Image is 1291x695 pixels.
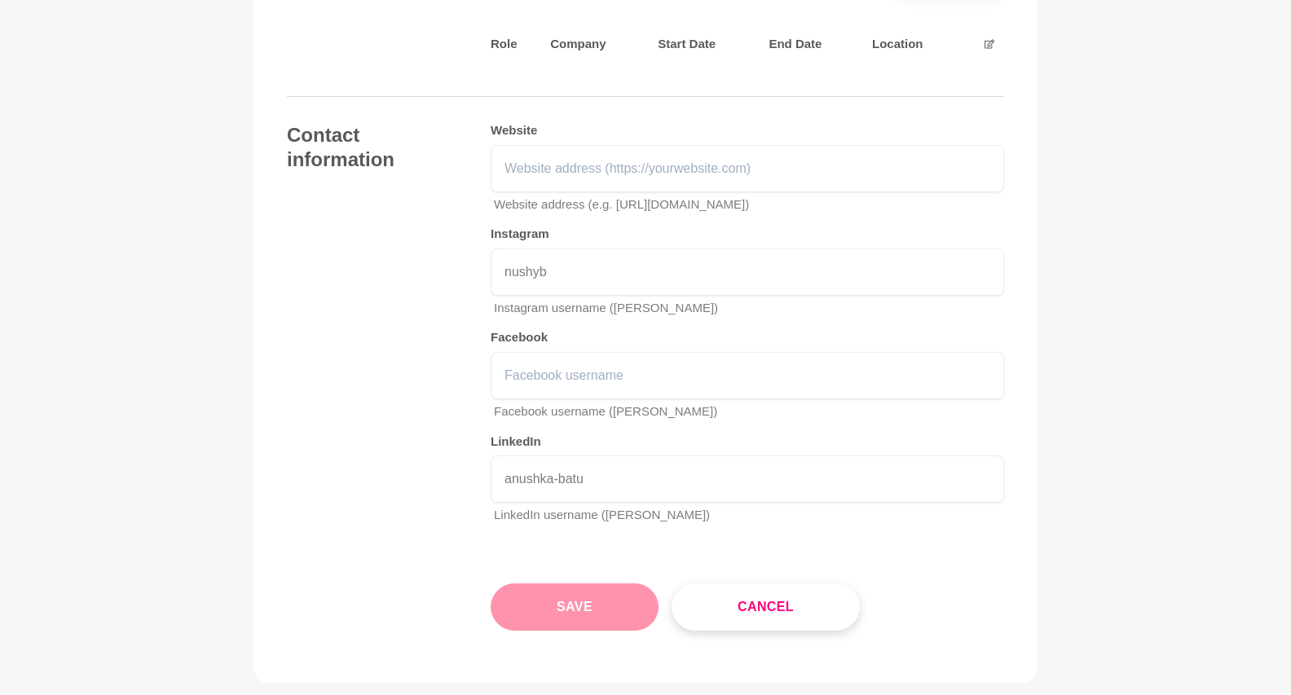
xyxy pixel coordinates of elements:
[491,434,1004,450] h5: LinkedIn
[491,123,1004,139] h5: Website
[491,330,1004,345] h5: Facebook
[494,402,1004,421] p: Facebook username ([PERSON_NAME])
[491,455,1004,503] input: LinkedIn username
[491,37,540,52] h5: Role
[550,37,648,52] h5: Company
[494,299,1004,318] p: Instagram username ([PERSON_NAME])
[769,37,862,52] h5: End Date
[672,583,860,631] button: Cancel
[491,227,1004,242] h5: Instagram
[494,506,1004,525] p: LinkedIn username ([PERSON_NAME])
[494,196,1004,214] p: Website address (e.g. [URL][DOMAIN_NAME])
[491,145,1004,192] input: Website address (https://yourwebsite.com)
[658,37,759,52] h5: Start Date
[491,583,659,631] button: Save
[491,352,1004,399] input: Facebook username
[287,123,458,172] h4: Contact information
[872,37,962,52] h5: Location
[491,249,1004,296] input: Instagram username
